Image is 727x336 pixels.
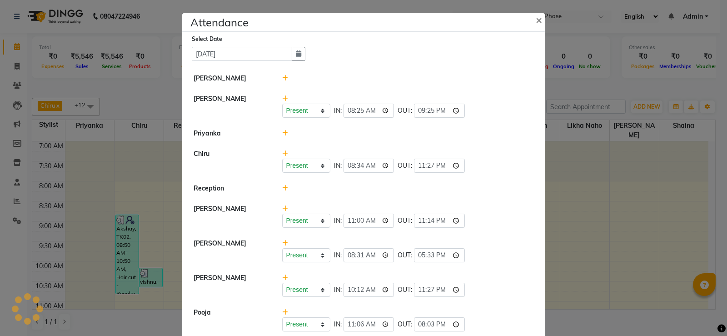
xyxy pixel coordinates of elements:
span: OUT: [398,161,412,171]
div: [PERSON_NAME] [187,74,275,83]
span: OUT: [398,251,412,260]
span: OUT: [398,320,412,329]
span: IN: [334,285,342,295]
div: Pooja [187,308,275,331]
label: Select Date [192,35,222,43]
span: IN: [334,216,342,226]
div: [PERSON_NAME] [187,239,275,262]
span: IN: [334,106,342,115]
button: Close [528,7,551,32]
h4: Attendance [190,14,249,30]
span: OUT: [398,216,412,226]
span: IN: [334,161,342,171]
span: IN: [334,320,342,329]
div: [PERSON_NAME] [187,273,275,297]
div: Reception [187,184,275,193]
div: [PERSON_NAME] [187,94,275,118]
iframe: chat widget [689,300,718,327]
span: × [536,13,542,26]
div: [PERSON_NAME] [187,204,275,228]
input: Select date [192,47,292,61]
div: Priyanka [187,129,275,138]
span: IN: [334,251,342,260]
div: Chiru [187,149,275,173]
span: OUT: [398,285,412,295]
span: OUT: [398,106,412,115]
